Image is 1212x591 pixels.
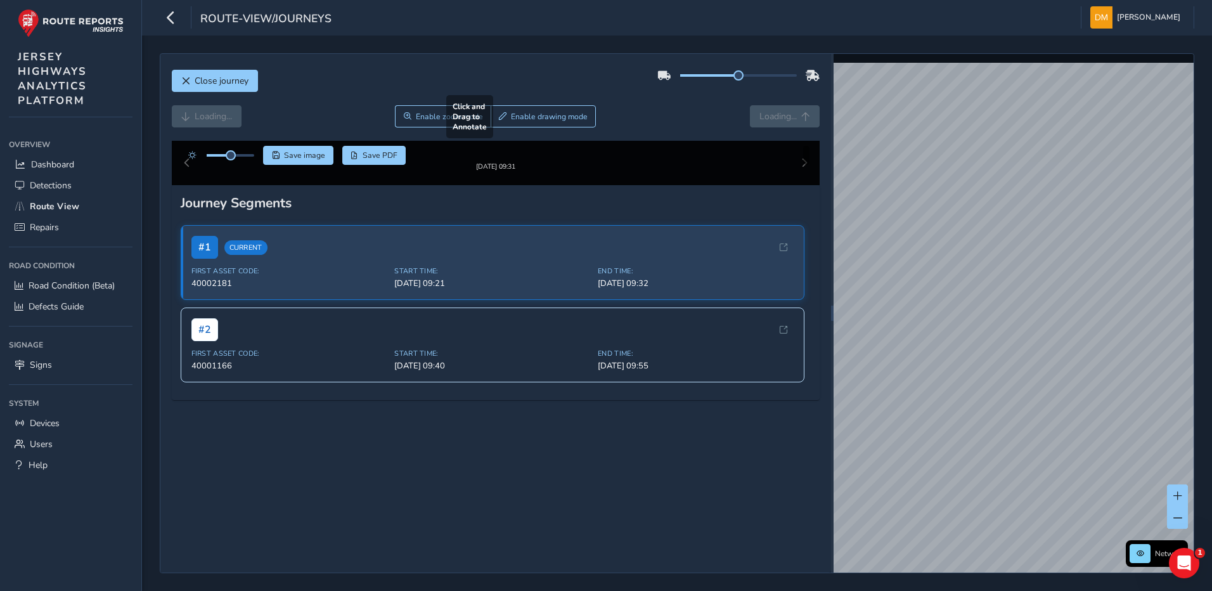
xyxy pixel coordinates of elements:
[1195,548,1205,558] span: 1
[394,360,590,372] span: [DATE] 09:40
[263,146,333,165] button: Save
[9,413,132,434] a: Devices
[9,135,132,154] div: Overview
[395,105,491,127] button: Zoom
[363,150,397,160] span: Save PDF
[18,9,124,37] img: rr logo
[1090,6,1185,29] button: [PERSON_NAME]
[18,49,87,108] span: JERSEY HIGHWAYS ANALYTICS PLATFORM
[9,434,132,455] a: Users
[191,236,218,259] span: # 1
[1169,548,1199,578] iframe: Intercom live chat
[598,360,794,372] span: [DATE] 09:55
[30,179,72,192] span: Detections
[342,146,406,165] button: PDF
[31,159,74,171] span: Dashboard
[511,112,588,122] span: Enable drawing mode
[394,349,590,358] span: Start Time:
[9,335,132,354] div: Signage
[29,459,48,471] span: Help
[284,150,325,160] span: Save image
[491,105,596,127] button: Draw
[191,349,387,358] span: First Asset Code:
[394,278,590,289] span: [DATE] 09:21
[9,217,132,238] a: Repairs
[191,318,218,341] span: # 2
[200,11,332,29] span: route-view/journeys
[9,256,132,275] div: Road Condition
[598,266,794,276] span: End Time:
[30,200,79,212] span: Route View
[172,70,258,92] button: Close journey
[1090,6,1112,29] img: diamond-layout
[1117,6,1180,29] span: [PERSON_NAME]
[9,196,132,217] a: Route View
[30,417,60,429] span: Devices
[9,296,132,317] a: Defects Guide
[29,280,115,292] span: Road Condition (Beta)
[1155,549,1184,559] span: Network
[191,278,387,289] span: 40002181
[9,354,132,375] a: Signs
[224,240,268,255] span: Current
[30,359,52,371] span: Signs
[598,349,794,358] span: End Time:
[30,438,53,450] span: Users
[476,162,515,171] div: [DATE] 09:31
[598,278,794,289] span: [DATE] 09:32
[191,360,387,372] span: 40001166
[9,455,132,476] a: Help
[416,112,483,122] span: Enable zoom mode
[9,275,132,296] a: Road Condition (Beta)
[191,266,387,276] span: First Asset Code:
[9,154,132,175] a: Dashboard
[9,175,132,196] a: Detections
[181,194,811,212] div: Journey Segments
[9,394,132,413] div: System
[195,75,248,87] span: Close journey
[394,266,590,276] span: Start Time:
[30,221,59,233] span: Repairs
[29,301,84,313] span: Defects Guide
